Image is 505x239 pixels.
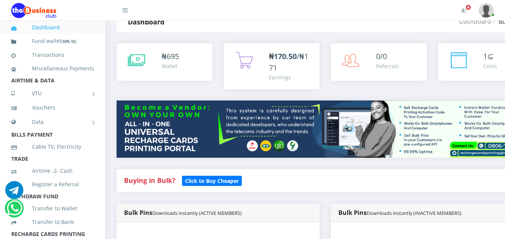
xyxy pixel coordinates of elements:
[11,200,94,217] a: Transfer to Wallet
[483,62,497,70] div: Coins
[269,73,312,81] div: Earnings
[376,51,387,61] span: 0/0
[461,8,467,14] i: Activate Your Membership
[124,176,175,185] strong: Buying in Bulk?
[269,51,297,61] b: ₦170.50
[152,210,242,216] small: Downloads instantly (ACTIVE MEMBERS)
[459,17,491,26] a: Dashboard
[479,3,494,18] img: User
[185,177,239,184] b: Click to Buy Cheaper
[224,43,320,89] a: ₦170.50/₦171 Earnings
[11,32,94,50] a: Fund wallet[695.16]
[11,60,94,77] a: Miscellaneous Payments
[11,176,94,193] a: Register a Referral
[483,51,497,62] div: ⊆
[7,205,22,217] a: Chat for support
[367,210,461,216] small: Downloads instantly (INACTIVE MEMBERS)
[11,162,94,180] a: Airtime -2- Cash
[11,99,94,116] a: Vouchers
[182,176,242,185] a: Click to Buy Cheaper
[376,62,399,70] div: Referrals
[11,46,94,64] a: Transactions
[162,62,179,70] div: Wallet
[11,19,94,36] a: Dashboard
[5,187,23,199] a: Chat for support
[11,138,94,155] a: Cable TV, Electricity
[63,38,75,44] b: 695.16
[11,3,56,18] img: Logo
[124,209,242,217] strong: Bulk Pins
[331,43,427,81] a: 0/0 Referrals
[11,113,94,131] a: Data
[483,51,487,61] span: 1
[61,38,77,44] small: [ ]
[11,84,94,103] a: VTU
[338,209,461,217] strong: Bulk Pins
[128,17,164,26] strong: Dashboard
[466,5,471,10] span: Activate Your Membership
[11,213,94,231] a: Transfer to Bank
[269,51,308,73] span: /₦171
[162,51,179,62] div: ₦
[117,43,212,81] a: ₦695 Wallet
[167,51,179,61] span: 695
